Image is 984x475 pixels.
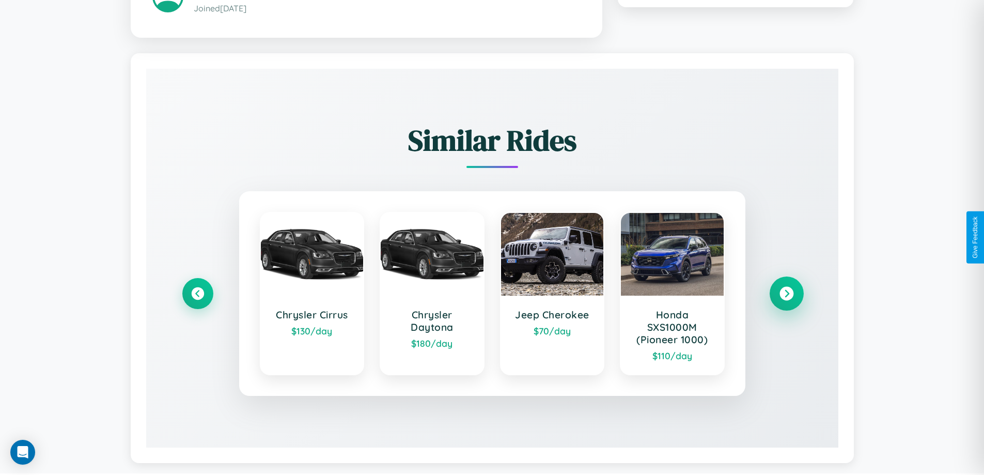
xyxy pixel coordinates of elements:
div: Give Feedback [972,217,979,258]
div: $ 130 /day [271,325,353,336]
a: Jeep Cherokee$70/day [500,212,605,375]
div: $ 180 /day [391,338,473,349]
h3: Chrysler Daytona [391,309,473,333]
div: Open Intercom Messenger [10,440,35,465]
a: Honda SXS1000M (Pioneer 1000)$110/day [620,212,725,375]
div: $ 110 /day [631,350,713,361]
h3: Jeep Cherokee [511,309,593,321]
a: Chrysler Cirrus$130/day [260,212,365,375]
h3: Honda SXS1000M (Pioneer 1000) [631,309,713,346]
h3: Chrysler Cirrus [271,309,353,321]
a: Chrysler Daytona$180/day [380,212,485,375]
p: Joined [DATE] [194,1,581,16]
div: $ 70 /day [511,325,593,336]
h2: Similar Rides [182,120,802,160]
